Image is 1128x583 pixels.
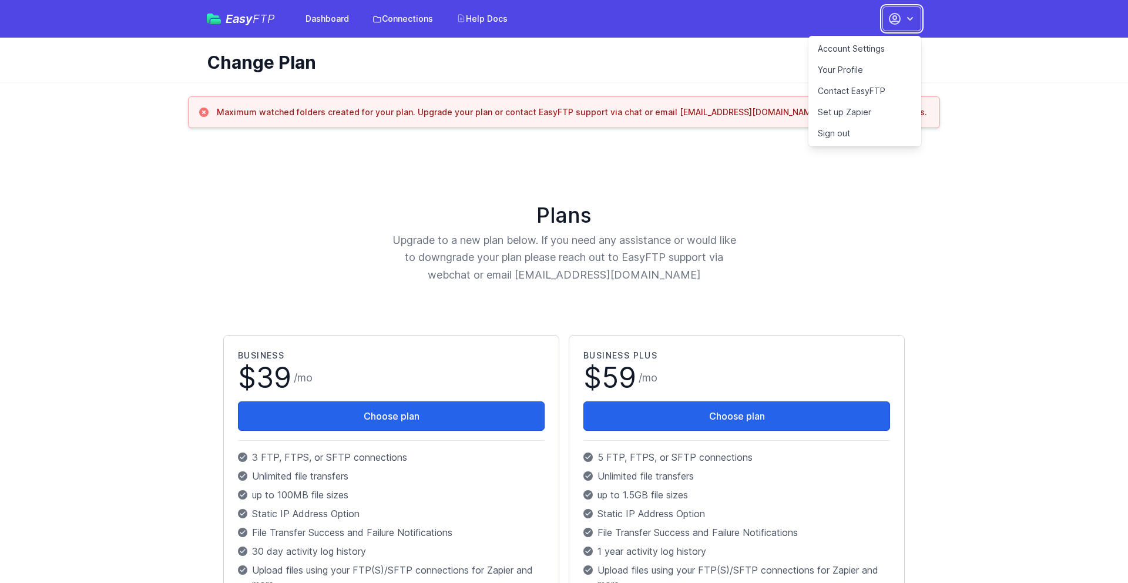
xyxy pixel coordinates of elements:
a: Account Settings [808,38,921,59]
p: Unlimited file transfers [583,469,890,483]
span: FTP [253,12,275,26]
p: Static IP Address Option [583,507,890,521]
img: easyftp_logo.png [207,14,221,24]
a: Dashboard [298,8,356,29]
span: 39 [256,360,291,395]
span: / [294,370,313,386]
h3: Maximum watched folders created for your plan. Upgrade your plan or contact EasyFTP support via c... [217,106,927,118]
p: 30 day activity log history [238,544,545,558]
p: Static IP Address Option [238,507,545,521]
a: Connections [365,8,440,29]
p: up to 1.5GB file sizes [583,488,890,502]
p: 5 FTP, FTPS, or SFTP connections [583,450,890,464]
h2: Business [238,350,545,361]
h1: Change Plan [207,52,912,73]
p: File Transfer Success and Failure Notifications [238,525,545,540]
p: 3 FTP, FTPS, or SFTP connections [238,450,545,464]
a: Help Docs [449,8,515,29]
a: Set up Zapier [808,102,921,123]
a: Sign out [808,123,921,144]
a: Your Profile [808,59,921,81]
span: 59 [602,360,636,395]
span: mo [642,371,657,384]
button: Choose plan [238,401,545,431]
span: $ [238,364,291,392]
h1: Plans [219,203,909,227]
h2: Business Plus [583,350,890,361]
span: Easy [226,13,275,25]
p: File Transfer Success and Failure Notifications [583,525,890,540]
a: Contact EasyFTP [808,81,921,102]
iframe: Drift Widget Chat Controller [1069,524,1114,569]
span: / [639,370,657,386]
p: 1 year activity log history [583,544,890,558]
span: mo [297,371,313,384]
p: Unlimited file transfers [238,469,545,483]
button: Choose plan [583,401,890,431]
span: $ [583,364,636,392]
p: Upgrade to a new plan below. If you need any assistance or would like to downgrade your plan plea... [391,232,737,283]
a: EasyFTP [207,13,275,25]
p: up to 100MB file sizes [238,488,545,502]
